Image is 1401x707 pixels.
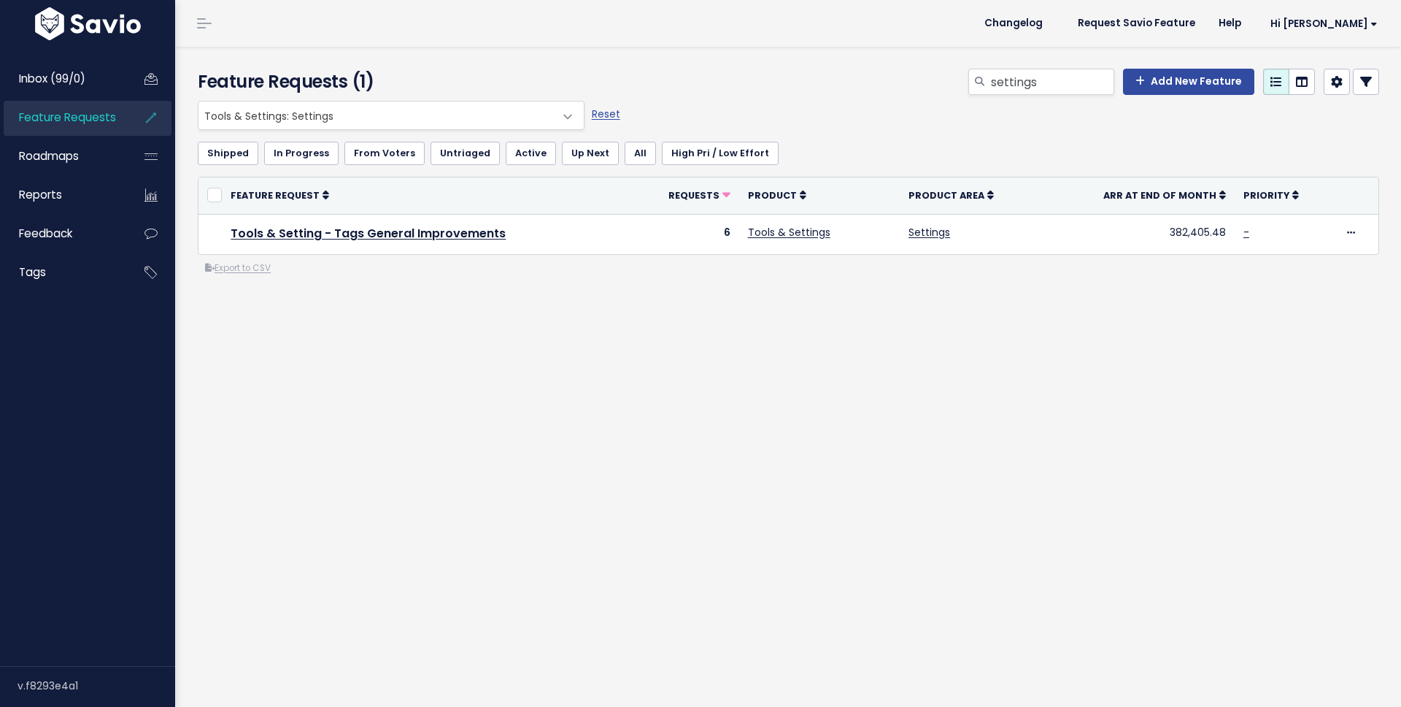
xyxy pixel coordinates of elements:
a: Tools & Setting - Tags General Improvements [231,225,506,242]
span: Inbox (99/0) [19,71,85,86]
input: Search features... [989,69,1114,95]
span: ARR at End of Month [1103,189,1216,202]
a: Shipped [198,142,258,165]
a: Help [1207,12,1253,34]
a: Active [506,142,556,165]
a: Request Savio Feature [1066,12,1207,34]
a: Export to CSV [205,262,271,274]
a: Feature Requests [4,101,121,134]
a: All [625,142,656,165]
a: Inbox (99/0) [4,62,121,96]
span: Reports [19,187,62,202]
a: - [1243,225,1249,240]
a: Reset [592,107,620,121]
ul: Filter feature requests [198,142,1379,165]
span: Changelog [984,18,1043,28]
a: Add New Feature [1123,69,1254,95]
a: From Voters [344,142,425,165]
span: Tools & Settings: Settings [198,102,555,129]
a: Untriaged [431,142,500,165]
a: In Progress [264,142,339,165]
a: Product [748,188,806,202]
img: logo-white.9d6f32f41409.svg [31,7,144,40]
td: 382,405.48 [1041,214,1235,254]
a: Feedback [4,217,121,251]
a: Priority [1243,188,1299,202]
span: Tags [19,264,46,280]
span: Hi [PERSON_NAME] [1270,18,1378,29]
span: Roadmaps [19,148,79,164]
a: Hi [PERSON_NAME] [1253,12,1389,35]
h4: Feature Requests (1) [198,69,577,95]
a: Feature Request [231,188,329,202]
span: Feature Requests [19,110,116,125]
a: Tags [4,256,121,289]
span: Product Area [908,189,984,202]
span: Priority [1243,189,1289,202]
a: Tools & Settings [748,225,830,240]
a: Roadmaps [4,140,121,173]
span: Product [748,189,797,202]
a: High Pri / Low Effort [662,142,779,165]
td: 6 [629,214,738,254]
a: Product Area [908,188,994,202]
a: Up Next [562,142,619,165]
span: Feedback [19,226,72,241]
a: Reports [4,178,121,212]
div: v.f8293e4a1 [18,667,175,705]
a: Requests [668,188,730,202]
span: Requests [668,189,719,202]
span: Feature Request [231,189,320,202]
a: ARR at End of Month [1103,188,1226,202]
span: Tools & Settings: Settings [198,101,584,130]
a: Settings [908,225,950,240]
